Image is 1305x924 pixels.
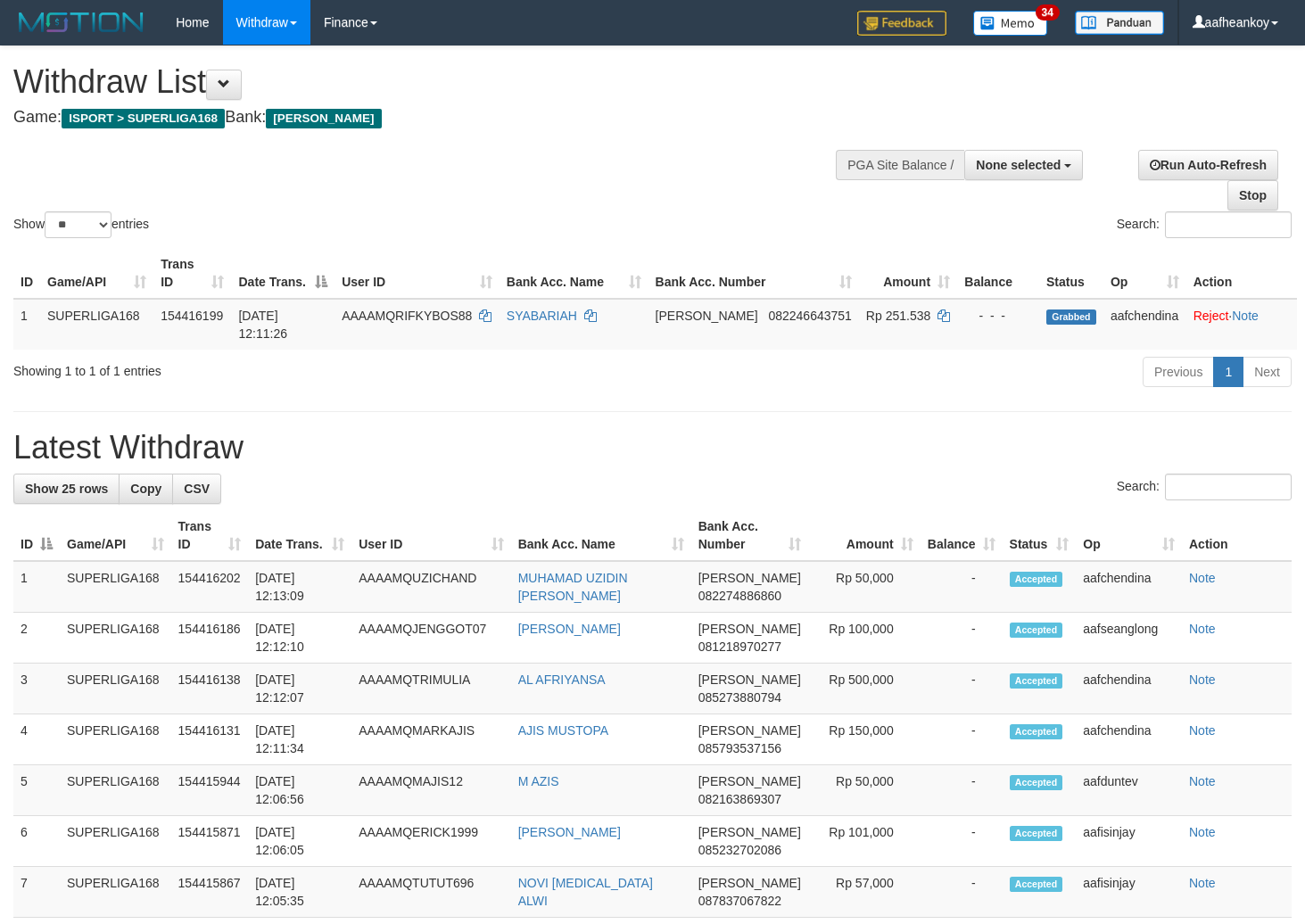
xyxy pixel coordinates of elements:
span: Rp 251.538 [866,309,930,323]
td: AAAAMQMARKAJIS [351,714,510,765]
td: aafisinjay [1076,867,1182,918]
td: 6 [13,816,60,867]
td: SUPERLIGA168 [60,816,171,867]
a: [PERSON_NAME] [518,622,621,636]
input: Search: [1165,211,1292,238]
td: 154416186 [171,613,249,664]
a: AL AFRIYANSA [518,672,606,687]
img: Button%20Memo.svg [973,11,1048,36]
a: Note [1189,825,1216,839]
td: 7 [13,867,60,918]
td: - [921,765,1003,816]
td: aafseanglong [1076,613,1182,664]
th: Amount: activate to sort column ascending [808,510,921,561]
span: Copy 082163869307 to clipboard [698,792,781,806]
span: Copy 082274886860 to clipboard [698,589,781,603]
td: Rp 100,000 [808,613,921,664]
td: - [921,714,1003,765]
span: Grabbed [1046,309,1096,325]
td: AAAAMQJENGGOT07 [351,613,510,664]
div: - - - [964,307,1032,325]
td: SUPERLIGA168 [60,664,171,714]
input: Search: [1165,474,1292,500]
td: 2 [13,613,60,664]
td: 3 [13,664,60,714]
a: Stop [1227,180,1278,210]
td: [DATE] 12:12:10 [248,613,351,664]
th: Bank Acc. Name: activate to sort column ascending [500,248,648,299]
td: AAAAMQMAJIS12 [351,765,510,816]
span: [DATE] 12:11:26 [238,309,287,341]
td: 154416202 [171,561,249,613]
th: Trans ID: activate to sort column ascending [171,510,249,561]
div: Showing 1 to 1 of 1 entries [13,355,531,380]
td: SUPERLIGA168 [60,765,171,816]
th: Bank Acc. Number: activate to sort column ascending [648,248,859,299]
span: CSV [184,482,210,496]
td: AAAAMQERICK1999 [351,816,510,867]
a: [PERSON_NAME] [518,825,621,839]
select: Showentries [45,211,112,238]
span: [PERSON_NAME] [698,825,801,839]
td: 154415871 [171,816,249,867]
th: Game/API: activate to sort column ascending [40,248,153,299]
td: 1 [13,299,40,350]
a: Note [1189,571,1216,585]
th: Balance [957,248,1039,299]
span: AAAAMQRIFKYBOS88 [342,309,472,323]
td: [DATE] 12:06:05 [248,816,351,867]
span: Accepted [1010,877,1063,892]
span: [PERSON_NAME] [698,571,801,585]
td: SUPERLIGA168 [60,867,171,918]
th: Op: activate to sort column ascending [1076,510,1182,561]
td: SUPERLIGA168 [60,613,171,664]
img: panduan.png [1075,11,1164,35]
span: [PERSON_NAME] [698,876,801,890]
td: [DATE] 12:13:09 [248,561,351,613]
span: 34 [1036,4,1060,21]
td: SUPERLIGA168 [60,561,171,613]
span: [PERSON_NAME] [698,672,801,687]
td: [DATE] 12:11:34 [248,714,351,765]
span: Copy [130,482,161,496]
th: Op: activate to sort column ascending [1103,248,1186,299]
span: Copy 085793537156 to clipboard [698,741,781,755]
td: 154415867 [171,867,249,918]
div: PGA Site Balance / [836,150,964,180]
th: ID [13,248,40,299]
td: - [921,561,1003,613]
th: Date Trans.: activate to sort column ascending [248,510,351,561]
span: [PERSON_NAME] [698,622,801,636]
span: Accepted [1010,826,1063,841]
span: [PERSON_NAME] [698,774,801,788]
th: User ID: activate to sort column ascending [351,510,510,561]
td: 5 [13,765,60,816]
th: Amount: activate to sort column ascending [859,248,957,299]
a: CSV [172,474,221,504]
a: Reject [1193,309,1229,323]
td: aafchendina [1076,714,1182,765]
button: None selected [964,150,1083,180]
th: Status: activate to sort column ascending [1003,510,1077,561]
a: Next [1243,357,1292,387]
a: AJIS MUSTOPA [518,723,608,738]
td: - [921,613,1003,664]
span: Copy 085273880794 to clipboard [698,690,781,705]
th: Game/API: activate to sort column ascending [60,510,171,561]
label: Search: [1117,474,1292,500]
a: M AZIS [518,774,559,788]
a: NOVI [MEDICAL_DATA] ALWI [518,876,653,908]
th: Date Trans.: activate to sort column descending [231,248,335,299]
td: aafchendina [1076,561,1182,613]
th: Action [1186,248,1297,299]
td: 4 [13,714,60,765]
a: Note [1189,876,1216,890]
a: 1 [1213,357,1243,387]
img: MOTION_logo.png [13,9,149,36]
td: aafduntev [1076,765,1182,816]
a: Note [1189,672,1216,687]
td: aafchendina [1103,299,1186,350]
td: [DATE] 12:05:35 [248,867,351,918]
th: Bank Acc. Number: activate to sort column ascending [691,510,808,561]
td: Rp 150,000 [808,714,921,765]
